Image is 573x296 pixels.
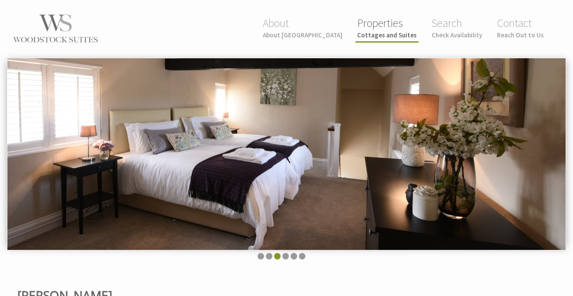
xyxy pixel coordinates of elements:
[263,16,342,39] a: AboutAbout [GEOGRAPHIC_DATA]
[357,16,417,39] a: PropertiesCottages and Suites
[12,13,99,45] img: Woodstock Suites
[263,31,342,39] small: About [GEOGRAPHIC_DATA]
[432,31,482,39] small: Check Availability
[357,31,417,39] small: Cottages and Suites
[432,16,482,39] a: SearchCheck Availability
[497,31,544,39] small: Reach Out to Us
[497,16,544,39] a: ContactReach Out to Us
